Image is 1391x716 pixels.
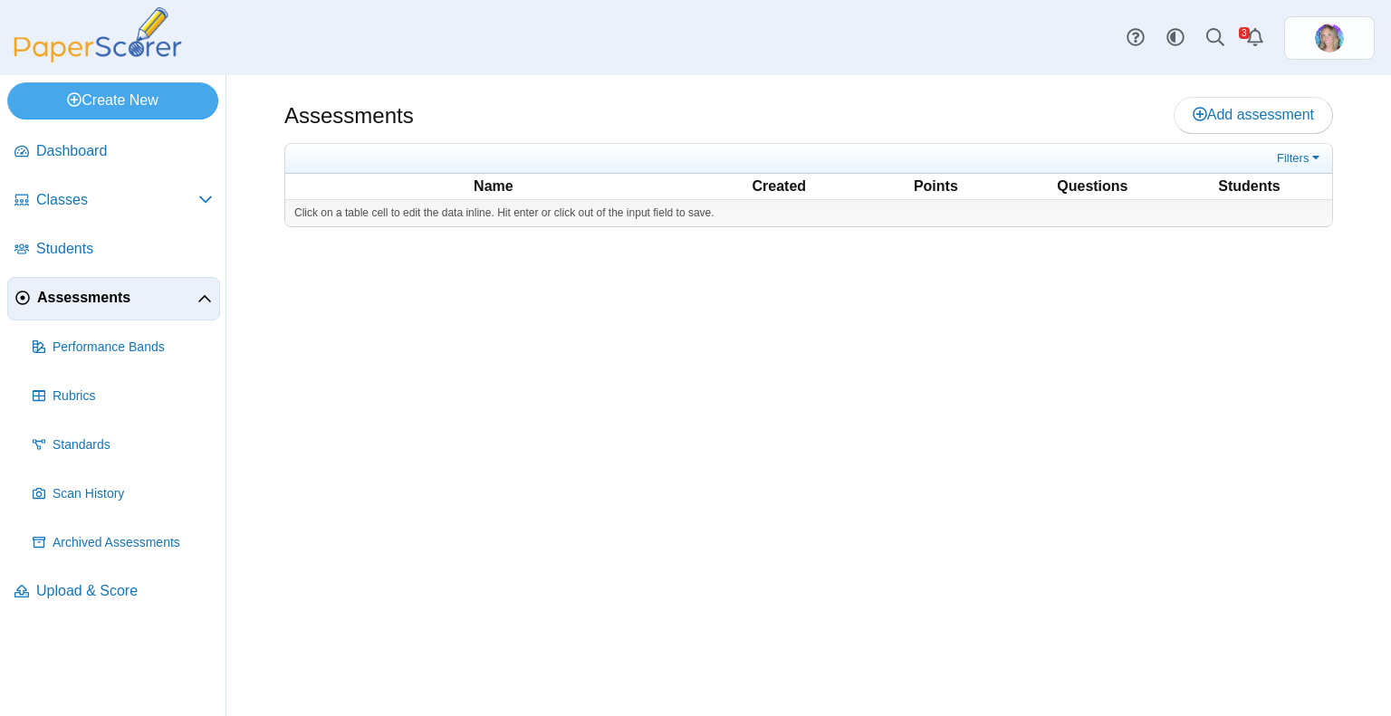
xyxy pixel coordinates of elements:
[1235,18,1275,58] a: Alerts
[1272,149,1328,167] a: Filters
[1315,24,1344,53] span: Sara Williams
[7,82,218,119] a: Create New
[36,141,213,161] span: Dashboard
[7,7,188,62] img: PaperScorer
[25,424,220,467] a: Standards
[7,130,220,174] a: Dashboard
[287,176,700,197] th: Name
[1284,16,1375,60] a: ps.v2M9Ba2uJqV0smYq
[25,521,220,565] a: Archived Assessments
[37,288,197,308] span: Assessments
[859,176,1013,197] th: Points
[285,199,1332,226] div: Click on a table cell to edit the data inline. Hit enter or click out of the input field to save.
[1172,176,1327,197] th: Students
[7,179,220,223] a: Classes
[53,534,213,552] span: Archived Assessments
[1315,24,1344,53] img: ps.v2M9Ba2uJqV0smYq
[284,100,414,131] h1: Assessments
[36,190,198,210] span: Classes
[1193,107,1314,122] span: Add assessment
[53,387,213,406] span: Rubrics
[1174,97,1333,133] a: Add assessment
[53,339,213,357] span: Performance Bands
[1015,176,1170,197] th: Questions
[7,570,220,614] a: Upload & Score
[36,581,213,601] span: Upload & Score
[7,50,188,65] a: PaperScorer
[53,485,213,503] span: Scan History
[25,326,220,369] a: Performance Bands
[36,239,213,259] span: Students
[7,277,220,320] a: Assessments
[7,228,220,272] a: Students
[25,375,220,418] a: Rubrics
[702,176,857,197] th: Created
[25,473,220,516] a: Scan History
[53,436,213,454] span: Standards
